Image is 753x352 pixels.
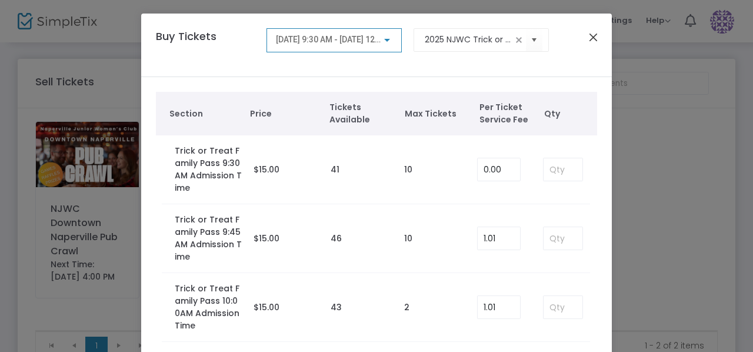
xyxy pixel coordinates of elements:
[254,301,279,313] span: $15.00
[175,283,242,332] label: Trick or Treat Family Pass 10:00AM Admission Time
[331,164,339,176] label: 41
[478,296,520,318] input: Enter Service Fee
[331,233,342,245] label: 46
[405,108,468,120] span: Max Tickets
[544,108,591,120] span: Qty
[329,101,393,126] span: Tickets Available
[544,296,582,318] input: Qty
[250,108,318,120] span: Price
[512,33,526,47] span: clear
[425,34,512,46] input: Select an event
[150,28,261,62] h4: Buy Tickets
[331,301,342,314] label: 43
[254,233,279,244] span: $15.00
[479,101,538,126] span: Per Ticket Service Fee
[276,35,401,44] span: [DATE] 9:30 AM - [DATE] 12:30 PM
[526,28,542,52] button: Select
[544,227,582,250] input: Qty
[404,301,409,314] label: 2
[404,164,412,176] label: 10
[175,214,242,263] label: Trick or Treat Family Pass 9:45 AM Admission Time
[478,227,520,250] input: Enter Service Fee
[544,158,582,181] input: Qty
[254,164,279,175] span: $15.00
[478,158,520,181] input: Enter Service Fee
[175,145,242,194] label: Trick or Treat Family Pass 9:30 AM Admission Time
[169,108,239,120] span: Section
[586,29,601,45] button: Close
[404,233,412,245] label: 10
